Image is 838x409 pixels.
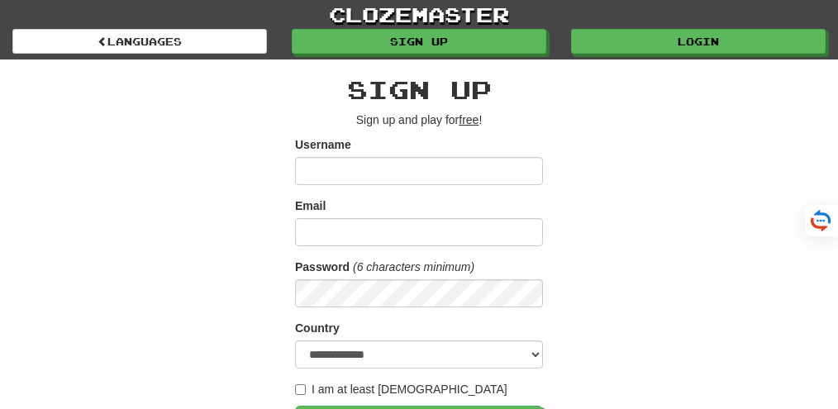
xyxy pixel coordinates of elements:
[459,113,479,126] u: free
[12,29,267,54] a: Languages
[295,384,306,395] input: I am at least [DEMOGRAPHIC_DATA]
[295,259,350,275] label: Password
[353,260,474,273] em: (6 characters minimum)
[295,197,326,214] label: Email
[295,112,543,128] p: Sign up and play for !
[292,29,546,54] a: Sign up
[295,320,340,336] label: Country
[295,381,507,397] label: I am at least [DEMOGRAPHIC_DATA]
[295,136,351,153] label: Username
[571,29,826,54] a: Login
[295,76,543,103] h2: Sign up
